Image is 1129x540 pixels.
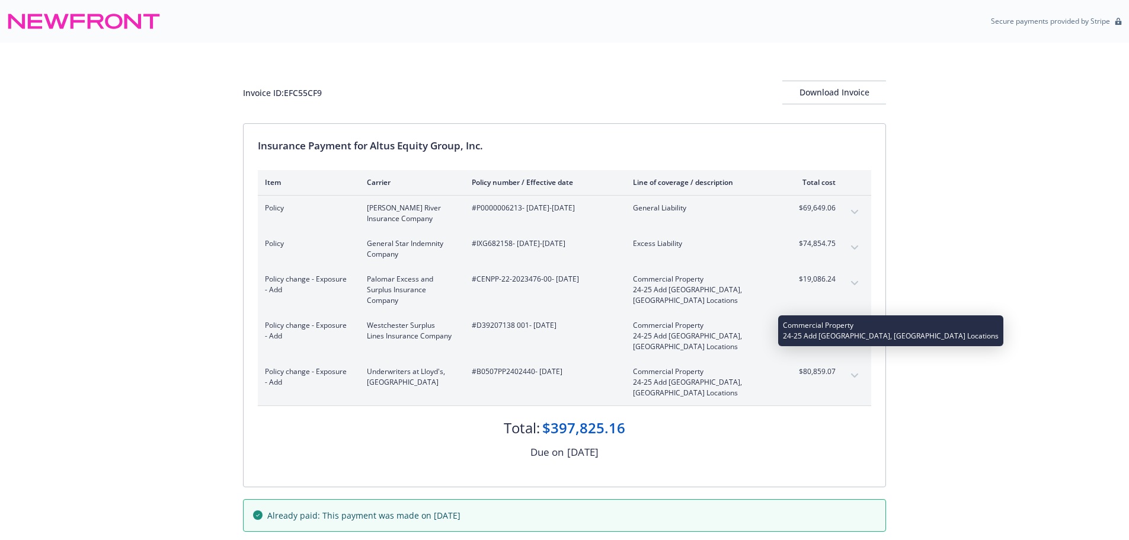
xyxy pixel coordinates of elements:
span: #P0000006213 - [DATE]-[DATE] [472,203,614,213]
span: 24-25 Add [GEOGRAPHIC_DATA], [GEOGRAPHIC_DATA] Locations [633,285,772,306]
span: $74,854.75 [791,238,836,249]
span: #D39207138 001 - [DATE] [472,320,614,331]
span: Policy change - Exposure - Add [265,320,348,341]
button: expand content [845,366,864,385]
div: Policy number / Effective date [472,177,614,187]
div: Line of coverage / description [633,177,772,187]
div: Total: [504,418,540,438]
span: Commercial Property24-25 Add [GEOGRAPHIC_DATA], [GEOGRAPHIC_DATA] Locations [633,274,772,306]
span: Policy [265,203,348,213]
span: Policy [265,238,348,249]
span: Excess Liability [633,238,772,249]
span: 24-25 Add [GEOGRAPHIC_DATA], [GEOGRAPHIC_DATA] Locations [633,377,772,398]
span: Westchester Surplus Lines Insurance Company [367,320,453,341]
span: [PERSON_NAME] River Insurance Company [367,203,453,224]
span: General Liability [633,203,772,213]
span: Commercial Property24-25 Add [GEOGRAPHIC_DATA], [GEOGRAPHIC_DATA] Locations [633,320,772,352]
div: Total cost [791,177,836,187]
div: Invoice ID: EFC55CF9 [243,87,322,99]
span: Policy change - Exposure - Add [265,366,348,388]
button: Download Invoice [782,81,886,104]
span: Commercial Property [633,366,772,377]
span: #B0507PP2402440 - [DATE] [472,366,614,377]
div: PolicyGeneral Star Indemnity Company#IXG682158- [DATE]-[DATE]Excess Liability$74,854.75expand con... [258,231,871,267]
div: Carrier [367,177,453,187]
span: 24-25 Add [GEOGRAPHIC_DATA], [GEOGRAPHIC_DATA] Locations [633,331,772,352]
span: Underwriters at Lloyd's, [GEOGRAPHIC_DATA] [367,366,453,388]
span: General Star Indemnity Company [367,238,453,260]
div: Policy change - Exposure - AddPalomar Excess and Surplus Insurance Company#CENPP-22-2023476-00- [... [258,267,871,313]
span: Palomar Excess and Surplus Insurance Company [367,274,453,306]
div: Item [265,177,348,187]
button: expand content [845,238,864,257]
div: Insurance Payment for Altus Equity Group, Inc. [258,138,871,154]
span: $80,859.07 [791,366,836,377]
button: expand content [845,203,864,222]
div: $397,825.16 [542,418,625,438]
span: Already paid: This payment was made on [DATE] [267,509,460,522]
span: Commercial Property [633,320,772,331]
div: Due on [530,445,564,460]
span: $19,086.24 [791,274,836,285]
div: Policy change - Exposure - AddUnderwriters at Lloyd's, [GEOGRAPHIC_DATA]#B0507PP2402440- [DATE]Co... [258,359,871,405]
span: Commercial Property [633,274,772,285]
button: expand content [845,274,864,293]
span: #CENPP-22-2023476-00 - [DATE] [472,274,614,285]
span: Commercial Property24-25 Add [GEOGRAPHIC_DATA], [GEOGRAPHIC_DATA] Locations [633,366,772,398]
div: Policy change - Exposure - AddWestchester Surplus Lines Insurance Company#D39207138 001- [DATE]Co... [258,313,871,359]
div: [DATE] [567,445,599,460]
p: Secure payments provided by Stripe [991,16,1110,26]
span: Policy change - Exposure - Add [265,274,348,295]
span: #IXG682158 - [DATE]-[DATE] [472,238,614,249]
span: $69,649.06 [791,203,836,213]
div: Policy[PERSON_NAME] River Insurance Company#P0000006213- [DATE]-[DATE]General Liability$69,649.06... [258,196,871,231]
